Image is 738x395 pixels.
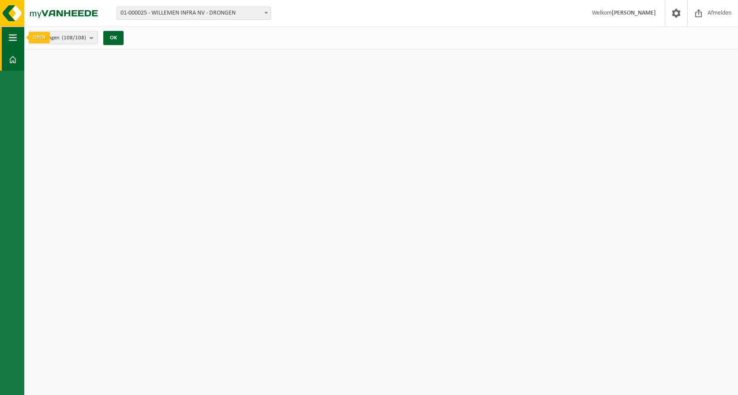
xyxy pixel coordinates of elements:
[103,31,124,45] button: OK
[62,35,86,41] count: (108/108)
[117,7,271,19] span: 01-000025 - WILLEMEN INFRA NV - DRONGEN
[29,31,98,44] button: Vestigingen(108/108)
[34,31,86,45] span: Vestigingen
[117,7,271,20] span: 01-000025 - WILLEMEN INFRA NV - DRONGEN
[612,10,656,16] strong: [PERSON_NAME]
